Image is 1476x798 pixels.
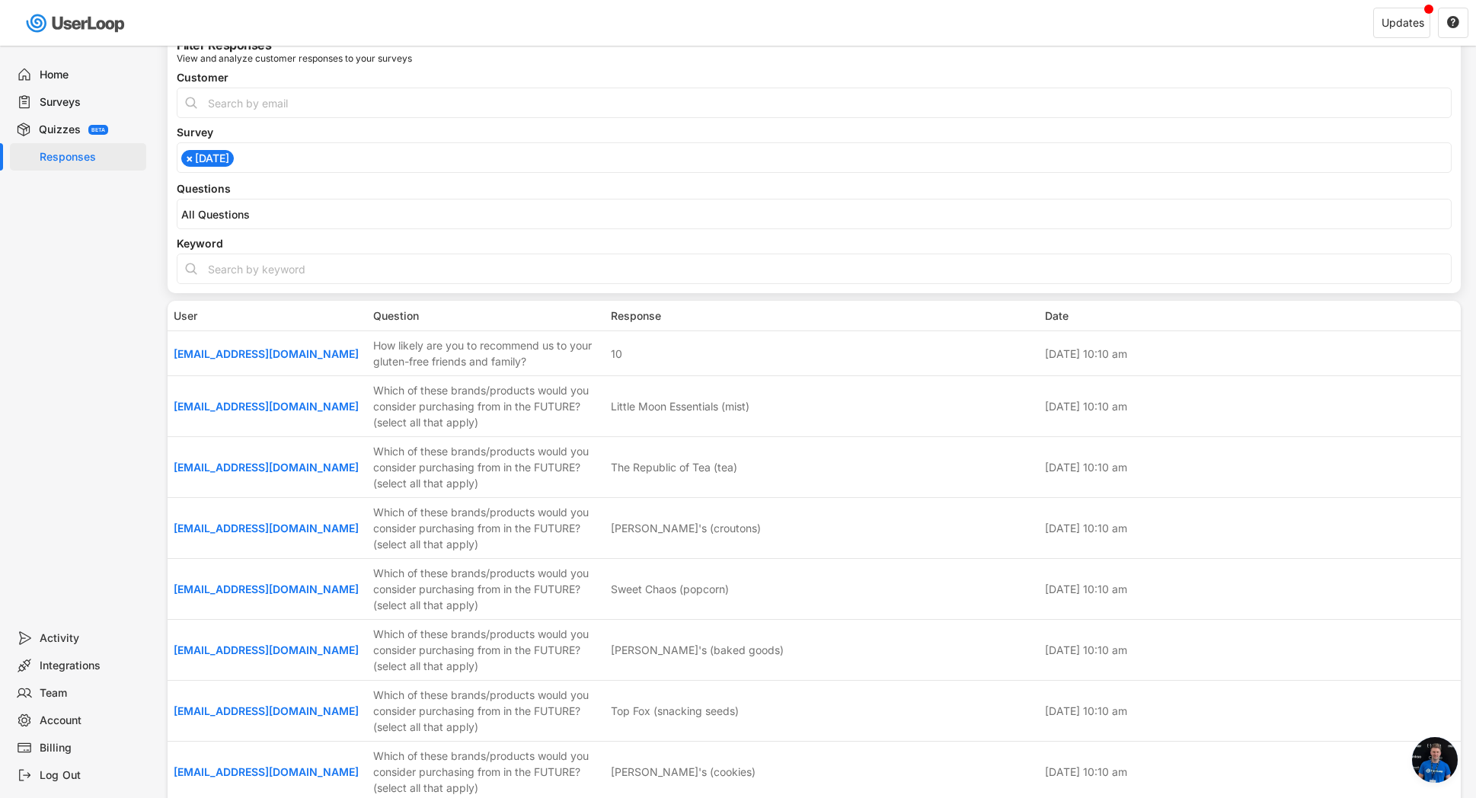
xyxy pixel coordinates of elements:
[373,382,602,430] div: Which of these brands/products would you consider purchasing from in the FUTURE? (select all that...
[1045,308,1455,324] div: Date
[611,764,756,780] div: [PERSON_NAME]'s (cookies)
[611,308,1036,324] div: Response
[40,631,140,646] div: Activity
[40,659,140,673] div: Integrations
[611,520,761,536] div: [PERSON_NAME]'s (croutons)
[611,346,622,362] div: 10
[177,54,412,63] div: View and analyze customer responses to your surveys
[373,687,602,735] div: Which of these brands/products would you consider purchasing from in the FUTURE? (select all that...
[174,308,364,324] div: User
[174,765,359,778] a: [EMAIL_ADDRESS][DOMAIN_NAME]
[373,443,602,491] div: Which of these brands/products would you consider purchasing from in the FUTURE? (select all that...
[23,8,130,39] img: userloop-logo-01.svg
[1045,520,1455,536] div: [DATE] 10:10 am
[174,643,359,656] a: [EMAIL_ADDRESS][DOMAIN_NAME]
[373,504,602,552] div: Which of these brands/products would you consider purchasing from in the FUTURE? (select all that...
[611,642,784,658] div: [PERSON_NAME]'s (baked goods)
[611,703,739,719] div: Top Fox (snacking seeds)
[177,88,1452,118] input: Search by email
[1045,346,1455,362] div: [DATE] 10:10 am
[373,337,602,369] div: How likely are you to recommend us to your gluten-free friends and family?
[40,95,140,110] div: Surveys
[1045,581,1455,597] div: [DATE] 10:10 am
[174,400,359,413] a: [EMAIL_ADDRESS][DOMAIN_NAME]
[1447,15,1459,29] text: 
[177,127,1452,138] div: Survey
[177,184,1452,194] div: Questions
[174,522,359,535] a: [EMAIL_ADDRESS][DOMAIN_NAME]
[1045,764,1455,780] div: [DATE] 10:10 am
[611,398,749,414] div: Little Moon Essentials (mist)
[174,347,359,360] a: [EMAIL_ADDRESS][DOMAIN_NAME]
[40,68,140,82] div: Home
[373,565,602,613] div: Which of these brands/products would you consider purchasing from in the FUTURE? (select all that...
[1045,459,1455,475] div: [DATE] 10:10 am
[177,254,1452,284] input: Search by keyword
[40,713,140,728] div: Account
[373,626,602,674] div: Which of these brands/products would you consider purchasing from in the FUTURE? (select all that...
[177,238,1452,249] div: Keyword
[1045,398,1455,414] div: [DATE] 10:10 am
[186,153,193,164] span: ×
[1045,703,1455,719] div: [DATE] 10:10 am
[1045,642,1455,658] div: [DATE] 10:10 am
[373,748,602,796] div: Which of these brands/products would you consider purchasing from in the FUTURE? (select all that...
[174,461,359,474] a: [EMAIL_ADDRESS][DOMAIN_NAME]
[40,768,140,783] div: Log Out
[373,308,602,324] div: Question
[91,127,105,132] div: BETA
[611,459,737,475] div: The Republic of Tea (tea)
[177,39,271,51] div: Filter Responses
[40,150,140,164] div: Responses
[40,741,140,755] div: Billing
[181,208,1455,221] input: All Questions
[40,686,140,701] div: Team
[1382,18,1424,28] div: Updates
[39,123,81,137] div: Quizzes
[177,72,1452,83] div: Customer
[181,150,234,167] li: [DATE]
[1446,16,1460,30] button: 
[174,583,359,595] a: [EMAIL_ADDRESS][DOMAIN_NAME]
[611,581,729,597] div: Sweet Chaos (popcorn)
[174,704,359,717] a: [EMAIL_ADDRESS][DOMAIN_NAME]
[1412,737,1458,783] div: Open chat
